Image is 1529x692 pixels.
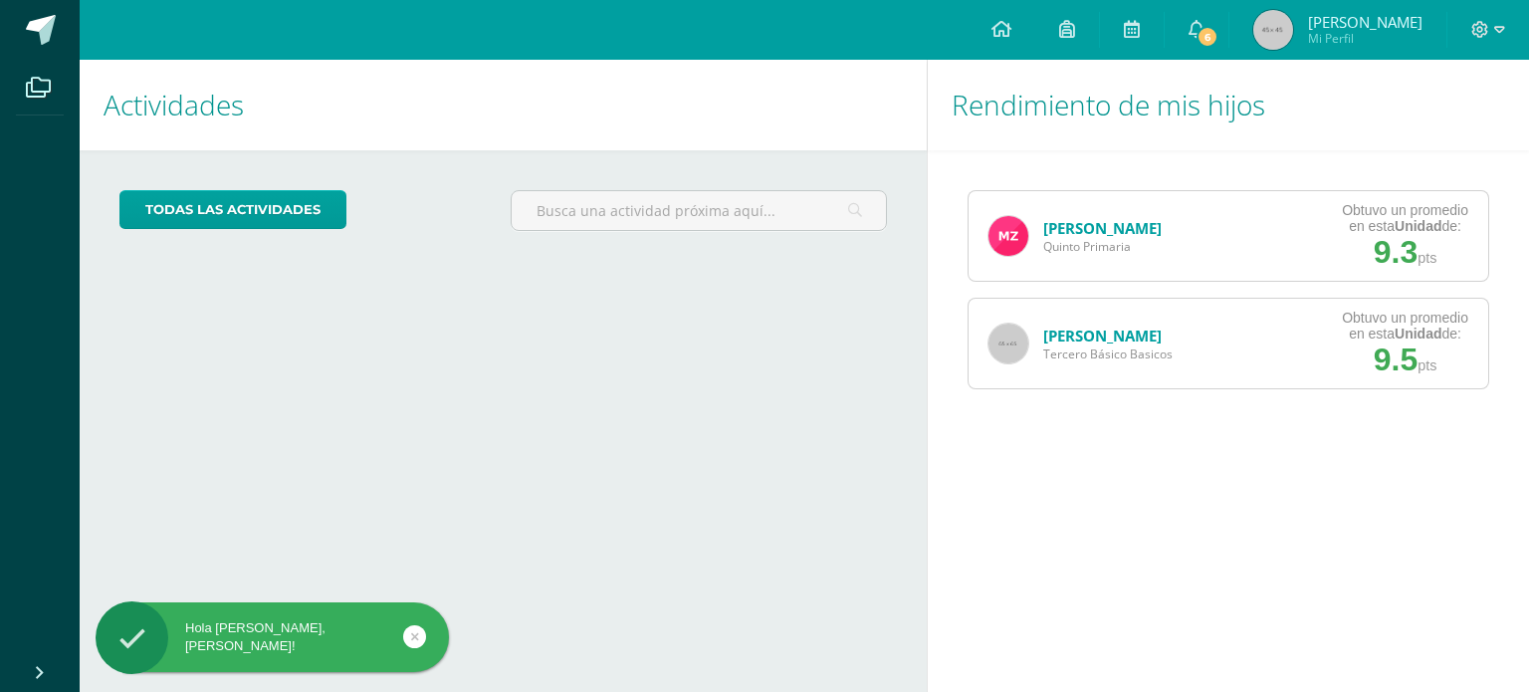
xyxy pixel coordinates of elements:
[1374,234,1418,270] span: 9.3
[1253,10,1293,50] img: 45x45
[1374,342,1418,377] span: 9.5
[512,191,885,230] input: Busca una actividad próxima aquí...
[1418,357,1436,373] span: pts
[1043,238,1162,255] span: Quinto Primaria
[1043,346,1173,362] span: Tercero Básico Basicos
[988,216,1028,256] img: f9c984ea613f872a5fc8bb935c1babda.png
[1308,12,1422,32] span: [PERSON_NAME]
[1342,202,1468,234] div: Obtuvo un promedio en esta de:
[1197,26,1218,48] span: 6
[1043,218,1162,238] a: [PERSON_NAME]
[1342,310,1468,342] div: Obtuvo un promedio en esta de:
[119,190,346,229] a: todas las Actividades
[1308,30,1422,47] span: Mi Perfil
[104,60,903,150] h1: Actividades
[1418,250,1436,266] span: pts
[96,619,449,655] div: Hola [PERSON_NAME], [PERSON_NAME]!
[1395,218,1441,234] strong: Unidad
[952,60,1505,150] h1: Rendimiento de mis hijos
[988,324,1028,363] img: 65x65
[1043,326,1162,346] a: [PERSON_NAME]
[1395,326,1441,342] strong: Unidad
